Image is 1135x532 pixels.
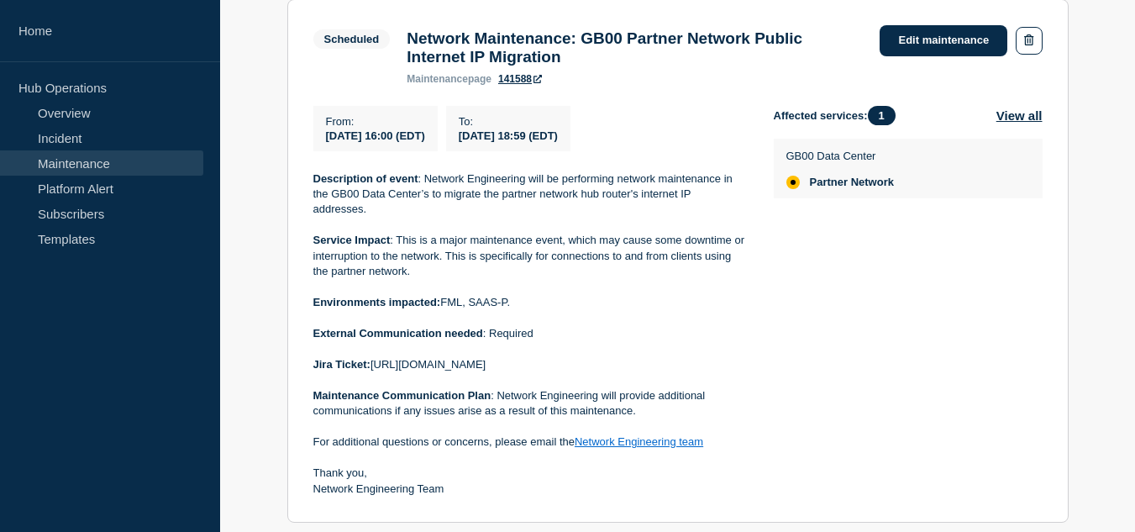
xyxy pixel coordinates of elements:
strong: External Communication needed [313,327,483,340]
p: Thank you, [313,466,747,481]
span: [DATE] 18:59 (EDT) [459,129,558,142]
p: GB00 Data Center [786,150,894,162]
a: Network Engineering team [575,435,703,448]
span: [DATE] 16:00 (EDT) [326,129,425,142]
h3: Network Maintenance: GB00 Partner Network Public Internet IP Migration [407,29,863,66]
p: From : [326,115,425,128]
p: Network Engineering Team [313,482,747,497]
p: FML, SAAS-P. [313,295,747,310]
p: : This is a major maintenance event, which may cause some downtime or interruption to the network... [313,233,747,279]
strong: Jira Ticket: [313,358,370,371]
strong: Maintenance Communication Plan [313,389,491,402]
p: page [407,73,491,85]
span: 1 [868,106,896,125]
span: maintenance [407,73,468,85]
p: : Required [313,326,747,341]
p: To : [459,115,558,128]
span: Partner Network [810,176,894,189]
strong: Description of event [313,172,418,185]
p: : Network Engineering will be performing network maintenance in the GB00 Data Center’s to migrate... [313,171,747,218]
p: [URL][DOMAIN_NAME] [313,357,747,372]
a: 141588 [498,73,542,85]
a: Edit maintenance [880,25,1007,56]
p: : Network Engineering will provide additional communications if any issues arise as a result of t... [313,388,747,419]
button: View all [996,106,1043,125]
div: affected [786,176,800,189]
span: Affected services: [774,106,904,125]
span: Scheduled [313,29,391,49]
strong: Service Impact [313,234,391,246]
strong: Environments impacted: [313,296,441,308]
p: For additional questions or concerns, please email the [313,435,747,450]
